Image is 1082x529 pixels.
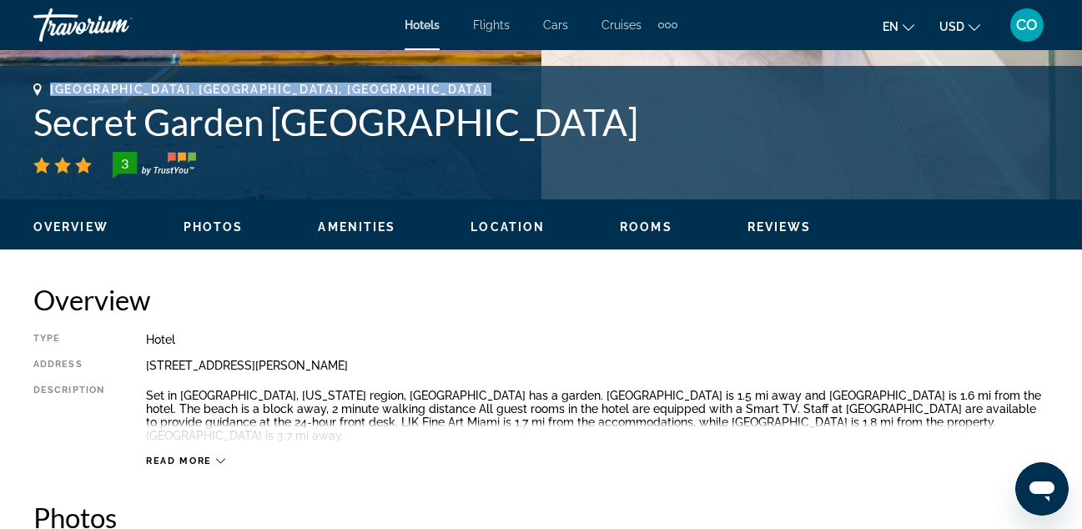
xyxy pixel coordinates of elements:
[747,219,812,234] button: Reviews
[33,100,1049,144] h1: Secret Garden [GEOGRAPHIC_DATA]
[113,152,196,179] img: trustyou-badge-hor.svg
[747,220,812,234] span: Reviews
[883,20,898,33] span: en
[939,14,980,38] button: Change currency
[146,333,1049,346] div: Hotel
[33,220,108,234] span: Overview
[146,359,1049,372] div: [STREET_ADDRESS][PERSON_NAME]
[471,219,545,234] button: Location
[146,456,212,466] span: Read more
[318,219,395,234] button: Amenities
[620,220,672,234] span: Rooms
[146,389,1049,442] p: Set in [GEOGRAPHIC_DATA], [US_STATE] region, [GEOGRAPHIC_DATA] has a garden. [GEOGRAPHIC_DATA] is...
[1016,17,1038,33] span: CO
[620,219,672,234] button: Rooms
[318,220,395,234] span: Amenities
[33,283,1049,316] h2: Overview
[50,83,487,96] span: [GEOGRAPHIC_DATA], [GEOGRAPHIC_DATA], [GEOGRAPHIC_DATA]
[1005,8,1049,43] button: User Menu
[184,220,244,234] span: Photos
[33,3,200,47] a: Travorium
[33,385,104,446] div: Description
[883,14,914,38] button: Change language
[601,18,642,32] a: Cruises
[471,220,545,234] span: Location
[33,219,108,234] button: Overview
[1015,462,1069,516] iframe: Botón para iniciar la ventana de mensajería
[473,18,510,32] a: Flights
[108,154,141,174] div: 3
[405,18,440,32] a: Hotels
[939,20,964,33] span: USD
[543,18,568,32] a: Cars
[33,333,104,346] div: Type
[33,359,104,372] div: Address
[146,455,225,467] button: Read more
[184,219,244,234] button: Photos
[658,12,677,38] button: Extra navigation items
